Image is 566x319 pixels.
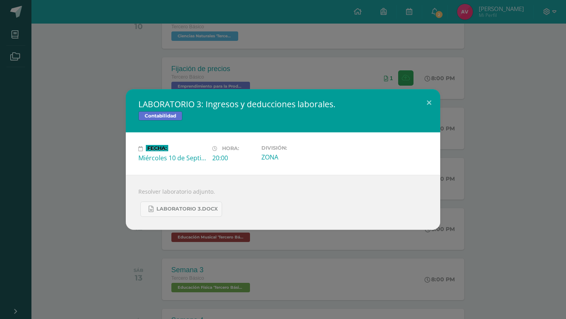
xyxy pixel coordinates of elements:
span: LABORATORIO 3.docx [156,206,218,212]
span: Hora: [222,146,239,152]
div: Miércoles 10 de Septiembre [138,154,206,162]
span: Contabilidad [138,111,182,121]
label: División: [261,145,329,151]
h2: LABORATORIO 3: Ingresos y deducciones laborales. [138,99,428,110]
span: Fecha: [147,146,167,152]
a: LABORATORIO 3.docx [140,202,222,217]
div: 20:00 [212,154,255,162]
div: Resolver laboratorio adjunto. [126,175,440,230]
div: ZONA [261,153,329,161]
button: Close (Esc) [418,89,440,116]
